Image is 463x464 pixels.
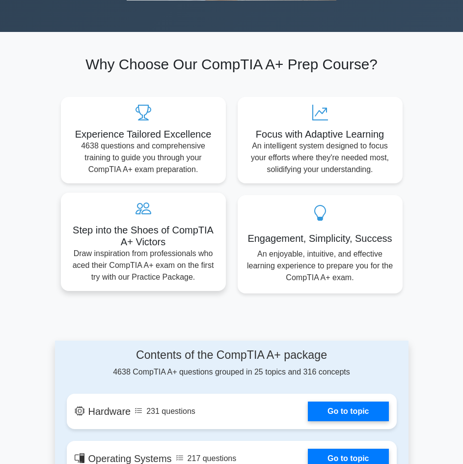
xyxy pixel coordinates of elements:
[69,248,218,283] p: Draw inspiration from professionals who aced their CompTIA A+ exam on the first try with our Prac...
[245,128,395,140] h5: Focus with Adaptive Learning
[245,140,395,175] p: An intelligent system designed to focus your efforts where they're needed most, solidifying your ...
[67,348,397,378] div: 4638 CompTIA A+ questions grouped in 25 topics and 316 concepts
[67,348,397,362] h4: Contents of the CompTIA A+ package
[308,402,388,421] a: Go to topic
[245,248,395,284] p: An enjoyable, intuitive, and effective learning experience to prepare you for the CompTIA A+ exam.
[69,128,218,140] h5: Experience Tailored Excellence
[69,140,218,175] p: 4638 questions and comprehensive training to guide you through your CompTIA A+ exam preparation.
[245,232,395,244] h5: Engagement, Simplicity, Success
[69,224,218,248] h5: Step into the Shoes of CompTIA A+ Victors
[61,56,403,73] h2: Why Choose Our CompTIA A+ Prep Course?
